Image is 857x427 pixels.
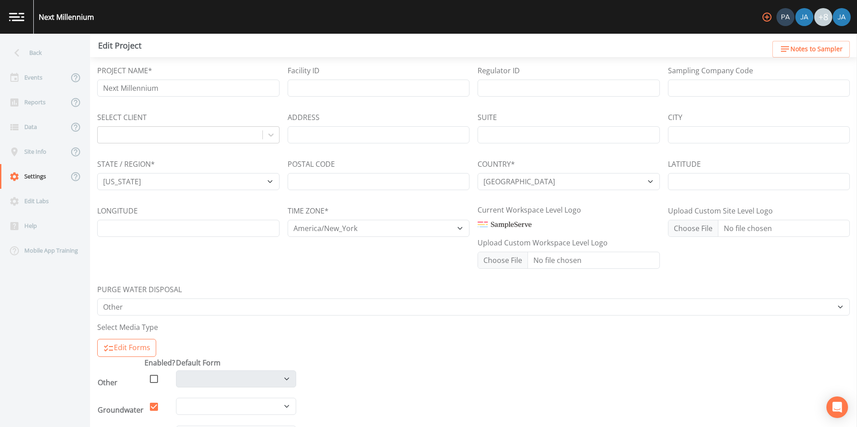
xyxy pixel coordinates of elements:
div: Open Intercom Messenger [826,396,848,418]
label: Sampling Company Code [668,65,753,76]
button: Edit Forms [97,339,156,357]
div: Patrick Caulfield [776,8,795,26]
div: Edit Project [98,42,141,49]
label: Upload Custom Workspace Level Logo [478,237,608,248]
label: Facility ID [288,65,320,76]
img: Company Logo [478,222,532,228]
label: POSTAL CODE [288,159,335,169]
p: Select Media Type [97,323,850,332]
th: Enabled? [144,357,176,369]
div: +8 [814,8,832,26]
img: de60428fbf029cf3ba8fe1992fc15c16 [795,8,813,26]
label: TIME ZONE* [288,205,329,216]
p: Current Workspace Level Logo [478,205,660,214]
div: Other [98,377,144,388]
label: PURGE WATER DISPOSAL [97,284,182,295]
div: Groundwater [98,405,144,415]
label: STATE / REGION* [97,159,155,169]
label: CITY [668,112,682,123]
label: Upload Custom Site Level Logo [668,205,773,216]
img: 747fbe677637578f4da62891070ad3f4 [833,8,851,26]
div: James Patrick Hogan [795,8,814,26]
label: COUNTRY* [478,159,515,169]
label: LONGITUDE [97,205,138,216]
div: Next Millennium [39,12,94,22]
label: PROJECT NAME* [97,65,152,76]
label: SUITE [478,112,497,123]
label: ADDRESS [288,112,320,123]
img: logo [9,13,24,21]
th: Default Form [176,357,297,369]
label: LATITUDE [668,159,701,169]
label: Regulator ID [478,65,520,76]
img: 642d39ac0e0127a36d8cdbc932160316 [776,8,794,26]
label: SELECT CLIENT [97,112,147,123]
